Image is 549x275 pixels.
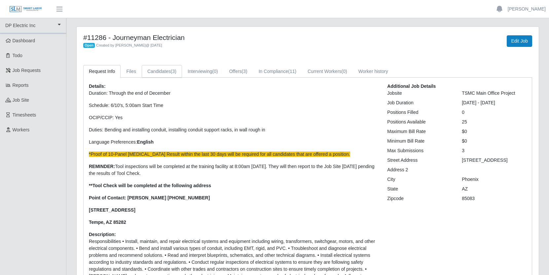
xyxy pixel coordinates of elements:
[83,43,95,48] span: Open
[382,138,457,145] div: Minimum Bill Rate
[242,69,247,74] span: (3)
[89,152,350,157] span: *Proof of 10-Panel [MEDICAL_DATA] Result within the last 30 days will be required for all candida...
[457,186,531,192] div: AZ
[13,127,30,132] span: Workers
[382,176,457,183] div: City
[89,163,377,177] p: Tool inspections will be completed at the training facility at 8:00am [DATE]. They will then repo...
[382,99,457,106] div: Job Duration
[382,195,457,202] div: Zipcode
[137,139,154,145] strong: English
[382,147,457,154] div: Max Submissions
[457,119,531,125] div: 25
[83,33,341,42] h4: #11286 - Journeyman Electrician
[457,176,531,183] div: Phoenix
[13,38,35,43] span: Dashboard
[507,35,532,47] a: Edit Job
[508,6,546,13] a: [PERSON_NAME]
[89,207,135,213] strong: [STREET_ADDRESS]
[457,195,531,202] div: 85083
[382,166,457,173] div: Address 2
[89,164,115,169] strong: REMINDER:
[13,68,41,73] span: Job Requests
[457,109,531,116] div: 0
[121,65,142,78] a: Files
[457,99,531,106] div: [DATE] - [DATE]
[89,183,211,188] strong: **Tool Check will be completed at the following address
[382,119,457,125] div: Positions Available
[171,69,176,74] span: (3)
[13,97,29,103] span: job site
[457,90,531,97] div: TSMC Main Office Project
[457,147,531,154] div: 3
[9,6,42,13] img: SLM Logo
[89,102,377,109] p: Schedule: 6/10's, 5:00am Start Time
[382,186,457,192] div: State
[342,69,347,74] span: (0)
[13,53,22,58] span: Todo
[302,65,353,78] a: Current Workers
[382,157,457,164] div: Street Address
[382,128,457,135] div: Maximum Bill Rate
[89,232,116,237] b: Description:
[108,127,265,132] span: ending and installing conduit, installing conduit support racks, in wall rough in
[353,65,394,78] a: Worker history
[253,65,302,78] a: In Compliance
[96,43,162,47] span: Created by [PERSON_NAME] @ [DATE]
[457,138,531,145] div: $0
[13,112,36,118] span: Timesheets
[457,128,531,135] div: $0
[382,109,457,116] div: Positions Filled
[382,90,457,97] div: Jobsite
[89,90,377,97] p: Duration: Through the end of December
[142,65,182,78] a: Candidates
[89,139,377,146] p: Language Preferences:
[387,84,436,89] b: Additional Job Details
[288,69,296,74] span: (11)
[212,69,218,74] span: (0)
[89,195,210,200] strong: Point of Contact: [PERSON_NAME] [PHONE_NUMBER]
[13,83,29,88] span: Reports
[224,65,253,78] a: Offers
[83,65,121,78] a: Request Info
[89,126,377,133] p: Duties: B
[89,114,377,121] p: OCIP/CCIP: Yes
[182,65,224,78] a: Interviewing
[89,84,106,89] b: Details:
[457,157,531,164] div: [STREET_ADDRESS]
[89,220,126,225] strong: Tempe, AZ 85282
